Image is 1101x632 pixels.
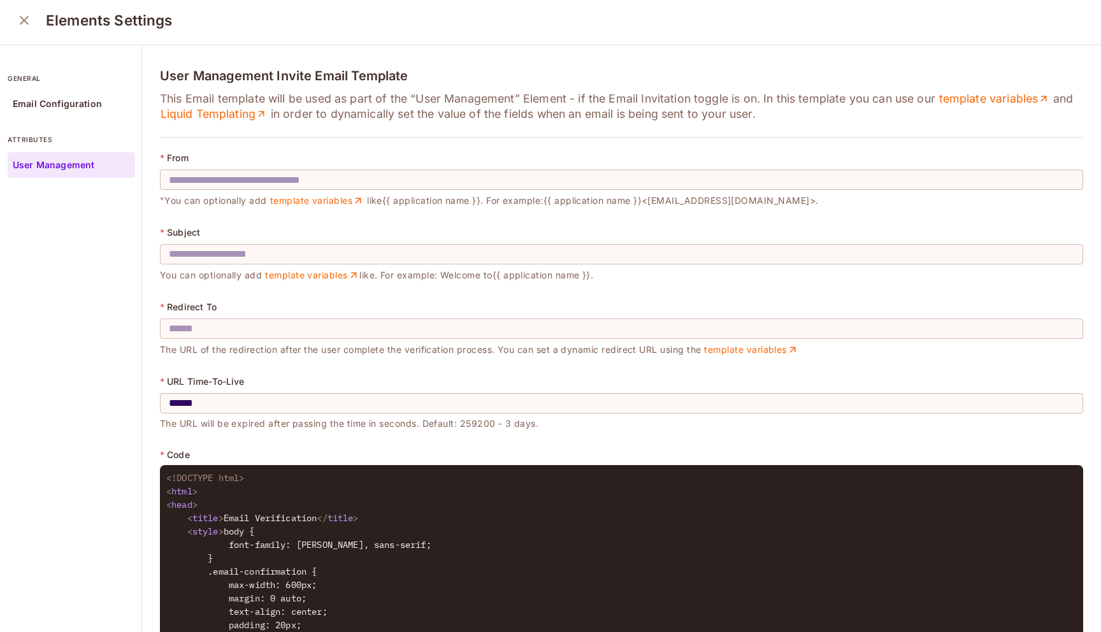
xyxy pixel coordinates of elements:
[13,160,94,170] p: User Management
[8,134,135,145] p: attributes
[167,450,190,460] p: Code
[13,99,102,109] p: Email Configuration
[270,195,364,206] a: template variables
[167,153,189,163] p: From
[160,269,593,280] span: You can optionally add like. For example: Welcome to {{ application name }} .
[160,106,268,122] a: Liquid Templating
[160,344,798,355] span: The URL of the redirection after the user complete the verification process. You can set a dynami...
[939,91,1050,106] a: template variables
[704,344,798,355] a: template variables
[265,269,359,281] a: template variables
[8,73,135,83] p: general
[167,302,217,312] p: Redirect To
[160,68,1083,83] h4: User Management Invite Email Template
[11,8,37,33] button: close
[160,195,819,206] span: "You can optionally add like {{ application name }} . For example: {{ application name }} <[EMAIL...
[167,377,244,387] p: URL Time-To-Live
[167,227,200,238] p: Subject
[160,413,1083,429] p: The URL will be expired after passing the time in seconds. Default: 259200 - 3 days.
[46,11,173,29] h3: Elements Settings
[160,91,1083,122] p: This Email template will be used as part of the “User Management” Element - if the Email Invitati...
